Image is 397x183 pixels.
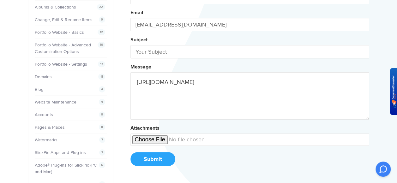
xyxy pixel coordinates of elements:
img: BKR5lM0sgkDqAAAAAElFTkSuQmCC [392,75,396,108]
span: 11 [98,74,105,80]
a: Watermarks [35,137,57,143]
a: Albums & Collections [35,4,76,10]
a: Pages & Places [35,125,65,130]
label: Email [130,9,143,16]
span: 9 [99,16,105,23]
span: 8 [99,111,105,118]
span: 12 [98,29,105,35]
a: Domains [35,74,52,80]
span: 7 [99,149,105,156]
span: 6 [99,162,105,168]
a: Adobe® Plug-Ins for SlickPic (PC and Mac) [35,162,97,174]
a: Change, Edit & Rename Items [35,17,93,22]
a: Website Maintenance [35,99,76,105]
input: undefined [130,133,369,146]
a: SlickPic Apps and Plug-ins [35,150,86,155]
span: 22 [97,4,105,10]
input: Your Email [130,18,369,31]
label: Message [130,64,151,70]
span: 4 [99,99,105,105]
span: 4 [99,86,105,92]
span: 7 [99,137,105,143]
a: Portfolio Website - Basics [35,30,84,35]
a: Blog [35,87,44,92]
span: 10 [98,42,105,48]
span: 8 [99,124,105,130]
a: Portfolio Website - Settings [35,62,87,67]
a: Accounts [35,112,53,117]
button: Submit [130,152,175,166]
span: 17 [98,61,105,67]
a: Portfolio Website - Advanced Customization Options [35,42,91,54]
label: Subject [130,37,147,43]
input: Your Subject [130,45,369,58]
label: Attachments [130,125,159,131]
